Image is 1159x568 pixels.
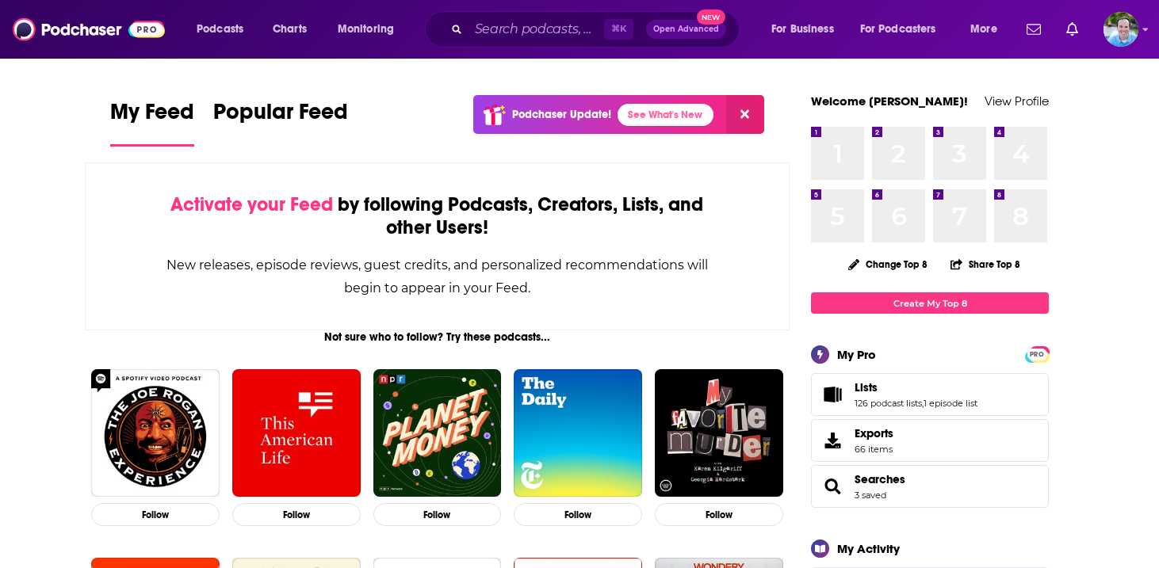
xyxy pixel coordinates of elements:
[618,104,713,126] a: See What's New
[273,18,307,40] span: Charts
[855,426,893,440] span: Exports
[213,98,348,147] a: Popular Feed
[1027,348,1046,360] a: PRO
[604,19,633,40] span: ⌘ K
[165,254,710,299] div: New releases, episode reviews, guest credits, and personalized recommendations will begin to appe...
[373,503,502,526] button: Follow
[110,98,194,147] a: My Feed
[811,292,1049,314] a: Create My Top 8
[514,503,642,526] button: Follow
[197,18,243,40] span: Podcasts
[1060,16,1084,43] a: Show notifications dropdown
[855,490,886,501] a: 3 saved
[514,369,642,497] img: The Daily
[855,472,905,486] a: Searches
[850,17,959,42] button: open menu
[837,347,876,362] div: My Pro
[837,541,900,556] div: My Activity
[655,369,783,497] img: My Favorite Murder with Karen Kilgariff and Georgia Hardstark
[811,465,1049,508] span: Searches
[440,11,755,48] div: Search podcasts, credits, & more...
[855,444,893,455] span: 66 items
[655,503,783,526] button: Follow
[1104,12,1138,47] span: Logged in as johnnemo
[327,17,415,42] button: open menu
[338,18,394,40] span: Monitoring
[373,369,502,497] img: Planet Money
[817,475,848,497] a: Searches
[1027,349,1046,360] span: PRO
[985,93,1049,109] a: View Profile
[855,380,878,395] span: Lists
[91,503,220,526] button: Follow
[950,249,1021,280] button: Share Top 8
[771,18,834,40] span: For Business
[697,10,725,25] span: New
[262,17,316,42] a: Charts
[13,14,165,44] img: Podchaser - Follow, Share and Rate Podcasts
[924,398,977,409] a: 1 episode list
[811,419,1049,462] a: Exports
[232,503,361,526] button: Follow
[970,18,997,40] span: More
[1020,16,1047,43] a: Show notifications dropdown
[91,369,220,497] img: The Joe Rogan Experience
[512,108,611,121] p: Podchaser Update!
[469,17,604,42] input: Search podcasts, credits, & more...
[1104,12,1138,47] button: Show profile menu
[1104,12,1138,47] img: User Profile
[817,383,848,406] a: Lists
[165,193,710,239] div: by following Podcasts, Creators, Lists, and other Users!
[855,398,922,409] a: 126 podcast lists
[232,369,361,497] img: This American Life
[922,398,924,409] span: ,
[959,17,1017,42] button: open menu
[760,17,854,42] button: open menu
[855,380,977,395] a: Lists
[653,25,719,33] span: Open Advanced
[839,254,937,274] button: Change Top 8
[110,98,194,135] span: My Feed
[170,193,333,216] span: Activate your Feed
[811,93,968,109] a: Welcome [PERSON_NAME]!
[213,98,348,135] span: Popular Feed
[646,20,726,39] button: Open AdvancedNew
[186,17,264,42] button: open menu
[85,330,790,344] div: Not sure who to follow? Try these podcasts...
[817,429,848,452] span: Exports
[860,18,936,40] span: For Podcasters
[811,373,1049,416] span: Lists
